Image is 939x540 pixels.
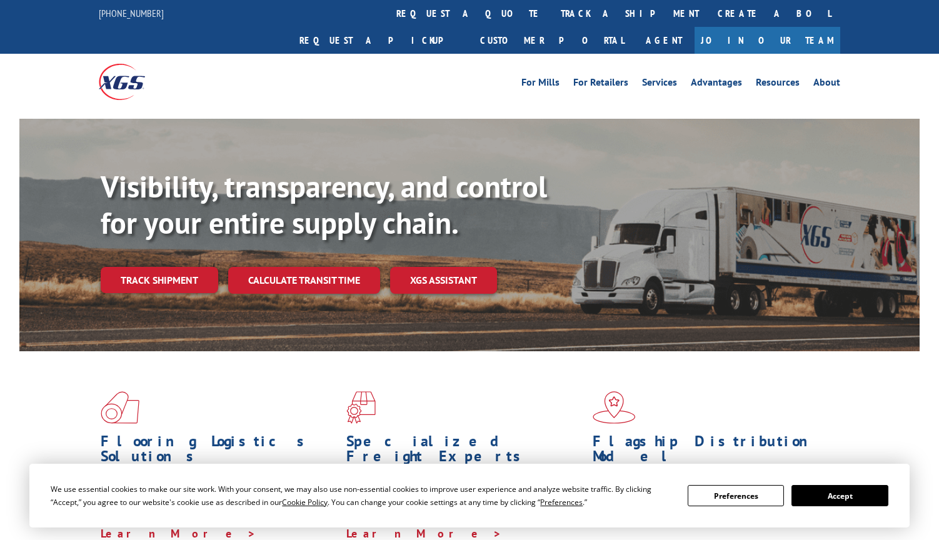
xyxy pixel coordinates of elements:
[51,482,673,509] div: We use essential cookies to make our site work. With your consent, we may also use non-essential ...
[99,7,164,19] a: [PHONE_NUMBER]
[540,497,583,507] span: Preferences
[228,267,380,294] a: Calculate transit time
[101,267,218,293] a: Track shipment
[593,391,636,424] img: xgs-icon-flagship-distribution-model-red
[101,434,337,470] h1: Flooring Logistics Solutions
[688,485,784,506] button: Preferences
[101,391,139,424] img: xgs-icon-total-supply-chain-intelligence-red
[346,434,583,470] h1: Specialized Freight Experts
[29,464,910,527] div: Cookie Consent Prompt
[282,497,328,507] span: Cookie Policy
[390,267,497,294] a: XGS ASSISTANT
[593,434,829,470] h1: Flagship Distribution Model
[290,27,471,54] a: Request a pickup
[346,391,376,424] img: xgs-icon-focused-on-flooring-red
[471,27,633,54] a: Customer Portal
[573,77,628,91] a: For Retailers
[756,77,800,91] a: Resources
[813,77,840,91] a: About
[521,77,560,91] a: For Mills
[695,27,840,54] a: Join Our Team
[101,167,547,242] b: Visibility, transparency, and control for your entire supply chain.
[791,485,888,506] button: Accept
[691,77,742,91] a: Advantages
[642,77,677,91] a: Services
[633,27,695,54] a: Agent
